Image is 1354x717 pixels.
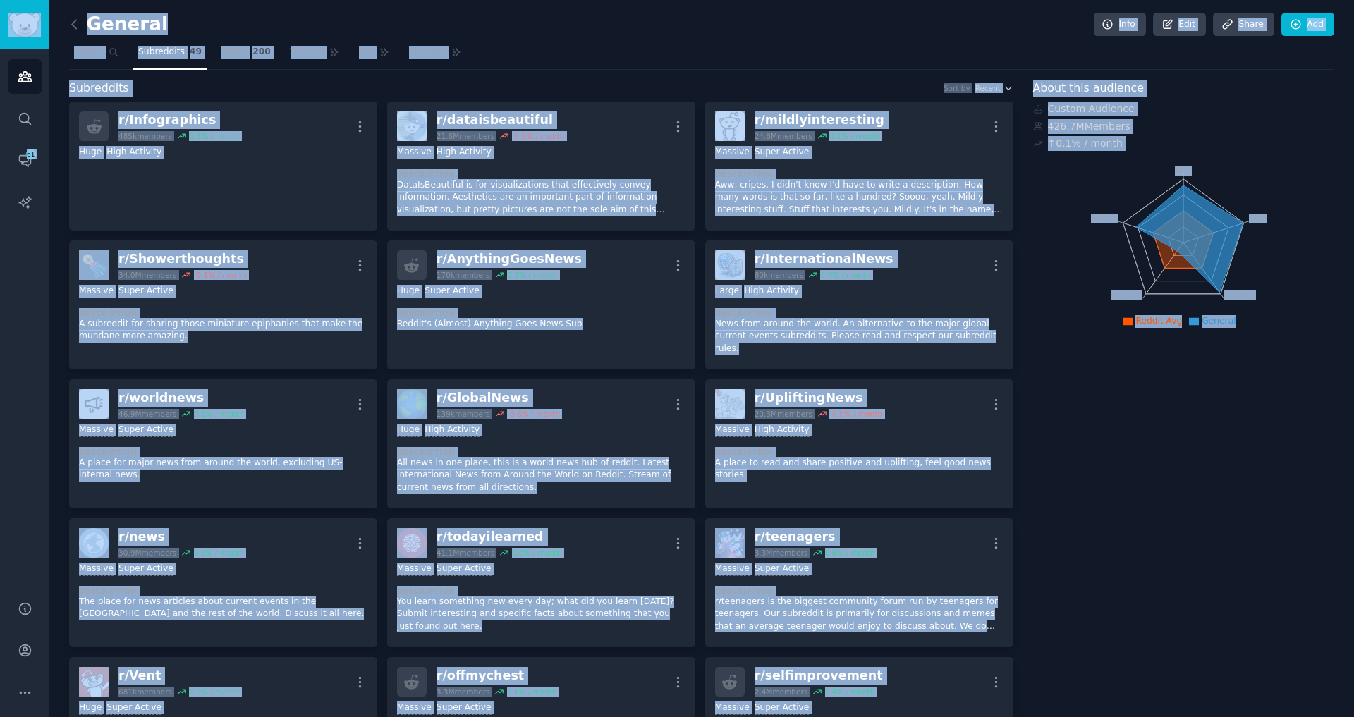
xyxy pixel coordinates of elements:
[79,528,109,558] img: news
[387,518,695,647] a: todayilearnedr/todayilearned41.1Mmembers0.0% / monthMassiveSuper ActiveDescriptionYou learn somet...
[944,83,970,93] div: Sort by
[512,548,562,558] div: 0.0 % / month
[397,424,420,437] div: Huge
[755,667,883,685] div: r/ selfimprovement
[715,586,1004,596] dt: Description
[715,424,750,437] div: Massive
[507,409,560,419] div: -0.6 % / month
[715,111,745,141] img: mildlyinteresting
[437,250,582,268] div: r/ AnythingGoesNews
[397,285,420,298] div: Huge
[79,318,367,343] p: A subreddit for sharing those miniature epiphanies that make the mundane more amazing.
[387,102,695,231] a: dataisbeautifulr/dataisbeautiful21.6Mmembers-0.0% / monthMassiveHigh ActivityDescriptionDataIsBea...
[437,111,565,129] div: r/ dataisbeautiful
[118,131,172,141] div: 485k members
[715,447,1004,457] dt: Description
[397,586,685,596] dt: Description
[397,146,432,159] div: Massive
[79,424,114,437] div: Massive
[755,111,884,129] div: r/ mildlyinteresting
[715,389,745,419] img: UpliftingNews
[69,518,377,647] a: newsr/news30.9Mmembers0.2% / monthMassiveSuper ActiveDescriptionThe place for news articles about...
[397,447,685,457] dt: Description
[79,667,109,697] img: Vent
[118,409,176,419] div: 46.9M members
[69,240,377,369] a: Showerthoughtsr/Showerthoughts34.0Mmembers-0.1% / monthMassiveSuper ActiveDescriptionA subreddit ...
[715,318,1004,355] p: News from around the world. An alternative to the major global current events subreddits. Please ...
[194,409,244,419] div: 0.1 % / month
[715,528,745,558] img: teenagers
[8,143,42,178] a: 61
[425,424,480,437] div: High Activity
[25,149,37,159] span: 61
[118,250,247,268] div: r/ Showerthoughts
[8,13,41,37] img: GummySearch logo
[715,701,750,715] div: Massive
[387,240,695,369] a: r/AnythingGoesNews170kmembers0.3% / monthHugeSuper ActiveDescriptionReddit's (Almost) Anything Go...
[437,528,562,546] div: r/ todayilearned
[118,528,244,546] div: r/ news
[437,687,490,697] div: 3.3M members
[437,131,494,141] div: 21.6M members
[409,46,446,59] span: Products
[69,80,129,97] span: Subreddits
[437,667,557,685] div: r/ offmychest
[1091,213,1118,223] tspan: Reach
[744,285,799,298] div: High Activity
[397,563,432,576] div: Massive
[79,250,109,280] img: Showerthoughts
[189,687,239,697] div: 2.9 % / month
[79,586,367,596] dt: Description
[715,146,750,159] div: Massive
[359,46,374,59] span: Ask
[437,389,560,407] div: r/ GlobalNews
[221,46,248,59] span: Topics
[69,379,377,508] a: worldnewsr/worldnews46.9Mmembers0.1% / monthMassiveSuper ActiveDescriptionA place for major news ...
[397,528,427,558] img: todayilearned
[118,389,244,407] div: r/ worldnews
[397,389,427,419] img: GlobalNews
[755,687,808,697] div: 2.4M members
[507,687,557,697] div: 0.1 % / month
[286,41,345,70] a: Themes
[291,46,325,59] span: Themes
[1153,13,1206,37] a: Edit
[216,41,276,70] a: Topics200
[755,270,803,280] div: 80k members
[755,250,893,268] div: r/ InternationalNews
[79,389,109,419] img: worldnews
[79,563,114,576] div: Massive
[825,687,875,697] div: 1.4 % / month
[755,563,810,576] div: Super Active
[1111,290,1142,300] tspan: Growth
[387,379,695,508] a: GlobalNewsr/GlobalNews139kmembers-0.6% / monthHugeHigh ActivityDescriptionAll news in one place, ...
[189,131,239,141] div: 0.5 % / month
[755,528,875,546] div: r/ teenagers
[1033,119,1335,134] div: 426.7M Members
[79,447,367,457] dt: Description
[79,308,367,318] dt: Description
[74,46,104,59] span: Search
[1135,316,1182,326] span: Reddit Avg
[1048,136,1123,151] div: ↑ 0.1 % / month
[705,518,1013,647] a: teenagersr/teenagers3.3Mmembers0.6% / monthMassiveSuper ActiveDescriptionr/teenagers is the bigge...
[425,285,480,298] div: Super Active
[79,285,114,298] div: Massive
[512,131,565,141] div: -0.0 % / month
[755,146,810,159] div: Super Active
[437,548,494,558] div: 41.1M members
[118,424,173,437] div: Super Active
[133,41,207,70] a: Subreddits49
[404,41,466,70] a: Products
[194,548,244,558] div: 0.2 % / month
[705,102,1013,231] a: mildlyinterestingr/mildlyinteresting24.8Mmembers0.1% / monthMassiveSuper ActiveDescriptionAww, cr...
[1094,13,1146,37] a: Info
[715,179,1004,216] p: Aww, cripes. I didn't know I'd have to write a description. How many words is that so far, like a...
[397,179,685,216] p: DataIsBeautiful is for visualizations that effectively convey information. Aesthetics are an impo...
[507,270,557,280] div: 0.3 % / month
[715,169,1004,179] dt: Description
[106,701,161,715] div: Super Active
[118,548,176,558] div: 30.9M members
[1033,80,1144,97] span: About this audience
[79,701,102,715] div: Huge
